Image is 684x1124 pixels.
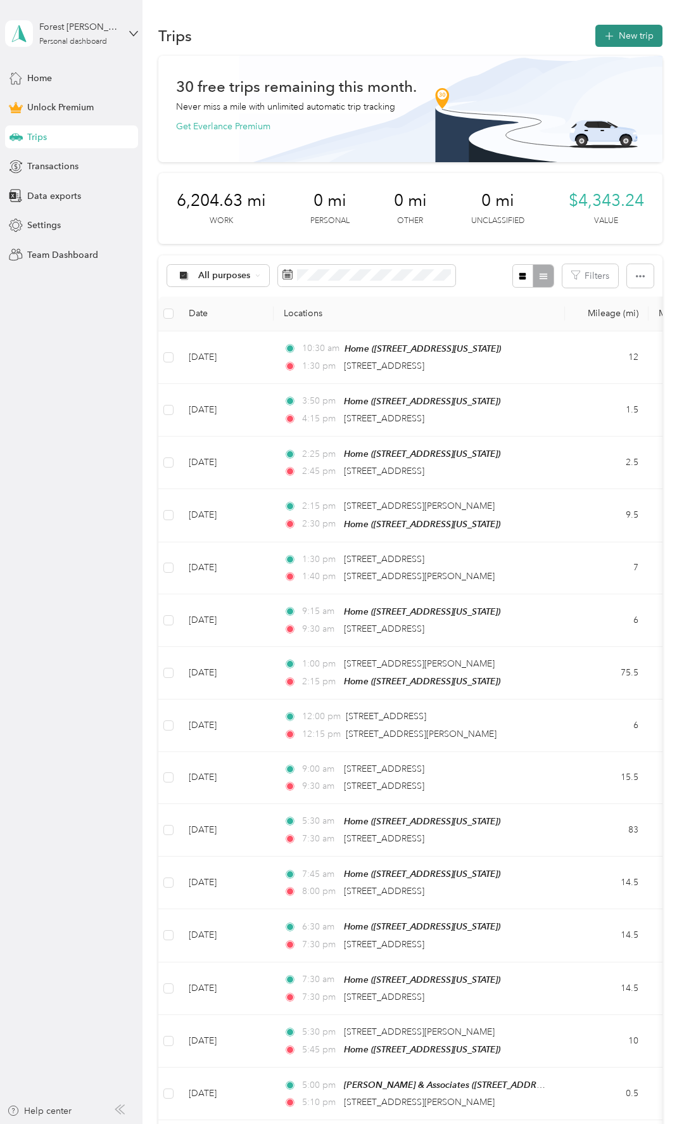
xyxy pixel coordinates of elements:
[39,20,118,34] div: Forest [PERSON_NAME]
[179,857,274,909] td: [DATE]
[27,248,98,262] span: Team Dashboard
[302,604,338,618] span: 9:15 am
[302,675,338,689] span: 2:15 pm
[344,658,495,669] span: [STREET_ADDRESS][PERSON_NAME]
[344,396,500,406] span: Home ([STREET_ADDRESS][US_STATE])
[179,384,274,437] td: [DATE]
[344,676,500,686] span: Home ([STREET_ADDRESS][US_STATE])
[344,1097,495,1108] span: [STREET_ADDRESS][PERSON_NAME]
[565,384,649,437] td: 1.5
[565,542,649,594] td: 7
[613,1053,684,1124] iframe: Everlance-gr Chat Button Frame
[302,920,338,934] span: 6:30 am
[344,992,424,1002] span: [STREET_ADDRESS]
[302,727,341,741] span: 12:15 pm
[179,297,274,331] th: Date
[302,570,338,584] span: 1:40 pm
[344,886,424,897] span: [STREET_ADDRESS]
[302,1043,338,1057] span: 5:45 pm
[176,100,395,113] p: Never miss a mile with unlimited automatic trip tracking
[302,1078,338,1092] span: 5:00 pm
[302,342,339,355] span: 10:30 am
[27,101,94,114] span: Unlock Premium
[344,501,495,511] span: [STREET_ADDRESS][PERSON_NAME]
[302,832,338,846] span: 7:30 am
[179,647,274,699] td: [DATE]
[344,519,500,529] span: Home ([STREET_ADDRESS][US_STATE])
[344,869,500,879] span: Home ([STREET_ADDRESS][US_STATE])
[198,271,251,280] span: All purposes
[565,1068,649,1120] td: 0.5
[302,447,338,461] span: 2:25 pm
[179,962,274,1015] td: [DATE]
[302,359,338,373] span: 1:30 pm
[344,571,495,582] span: [STREET_ADDRESS][PERSON_NAME]
[565,489,649,542] td: 9.5
[344,466,424,476] span: [STREET_ADDRESS]
[313,191,346,211] span: 0 mi
[302,1025,338,1039] span: 5:30 pm
[302,990,338,1004] span: 7:30 pm
[210,215,233,227] p: Work
[302,552,338,566] span: 1:30 pm
[7,1104,72,1118] button: Help center
[27,189,81,203] span: Data exports
[562,264,618,288] button: Filters
[344,361,424,371] span: [STREET_ADDRESS]
[344,833,424,844] span: [STREET_ADDRESS]
[179,752,274,804] td: [DATE]
[565,437,649,489] td: 2.5
[344,413,424,424] span: [STREET_ADDRESS]
[179,331,274,384] td: [DATE]
[27,160,79,173] span: Transactions
[179,542,274,594] td: [DATE]
[302,973,338,987] span: 7:30 am
[344,781,424,791] span: [STREET_ADDRESS]
[344,1080,673,1090] span: [PERSON_NAME] & Associates ([STREET_ADDRESS][PERSON_NAME][US_STATE])
[179,437,274,489] td: [DATE]
[27,72,52,85] span: Home
[569,191,644,211] span: $4,343.24
[344,939,424,950] span: [STREET_ADDRESS]
[179,1015,274,1068] td: [DATE]
[179,594,274,647] td: [DATE]
[565,331,649,384] td: 12
[302,938,338,952] span: 7:30 pm
[179,909,274,962] td: [DATE]
[274,297,565,331] th: Locations
[594,215,618,227] p: Value
[565,699,649,751] td: 6
[344,921,500,931] span: Home ([STREET_ADDRESS][US_STATE])
[565,297,649,331] th: Mileage (mi)
[344,449,500,459] span: Home ([STREET_ADDRESS][US_STATE])
[344,763,424,774] span: [STREET_ADDRESS]
[27,131,47,144] span: Trips
[179,699,274,751] td: [DATE]
[344,606,500,616] span: Home ([STREET_ADDRESS][US_STATE])
[239,56,662,162] img: Banner
[302,394,338,408] span: 3:50 pm
[302,499,338,513] span: 2:15 pm
[302,814,338,828] span: 5:30 am
[394,191,427,211] span: 0 mi
[176,120,270,133] button: Get Everlance Premium
[302,412,338,426] span: 4:15 pm
[302,779,338,793] span: 9:30 am
[302,710,341,724] span: 12:00 pm
[344,974,500,985] span: Home ([STREET_ADDRESS][US_STATE])
[302,464,338,478] span: 2:45 pm
[595,25,662,47] button: New trip
[302,885,338,898] span: 8:00 pm
[565,909,649,962] td: 14.5
[176,80,417,93] h1: 30 free trips remaining this month.
[565,647,649,699] td: 75.5
[179,489,274,542] td: [DATE]
[565,857,649,909] td: 14.5
[344,816,500,826] span: Home ([STREET_ADDRESS][US_STATE])
[344,623,424,634] span: [STREET_ADDRESS]
[481,191,514,211] span: 0 mi
[177,191,266,211] span: 6,204.63 mi
[302,622,338,636] span: 9:30 am
[565,594,649,647] td: 6
[179,804,274,857] td: [DATE]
